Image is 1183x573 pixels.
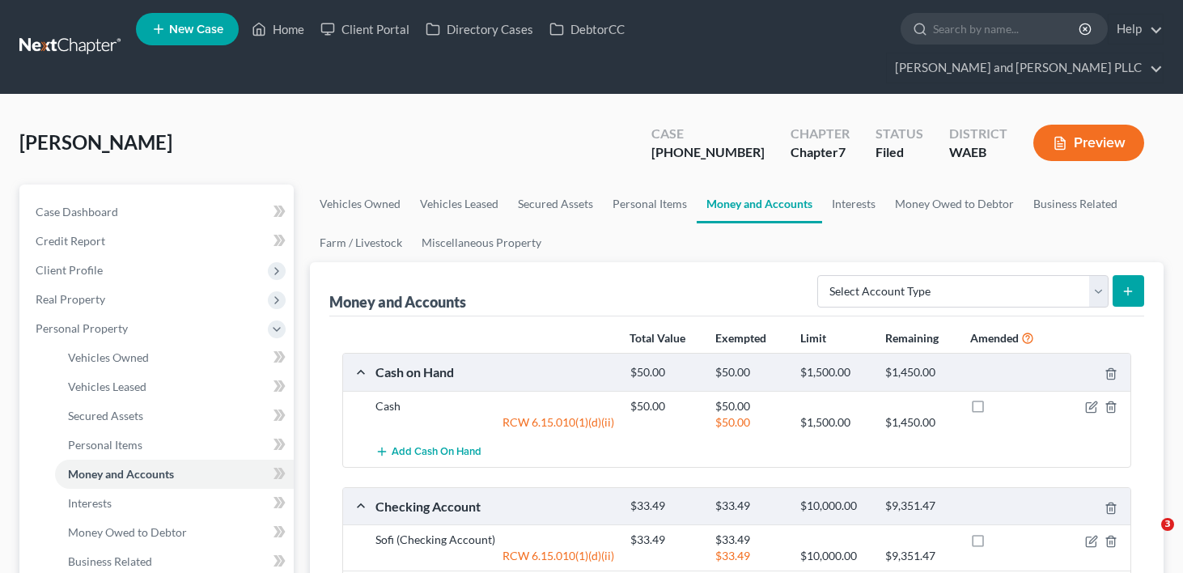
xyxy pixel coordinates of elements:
iframe: Intercom live chat [1128,518,1167,557]
div: $50.00 [707,414,792,431]
div: $9,351.47 [877,548,962,564]
a: [PERSON_NAME] and [PERSON_NAME] PLLC [887,53,1163,83]
div: Checking Account [367,498,622,515]
span: Vehicles Owned [68,350,149,364]
div: WAEB [949,143,1007,162]
div: RCW 6.15.010(1)(d)(ii) [367,414,622,431]
span: Business Related [68,554,152,568]
a: Money Owed to Debtor [55,518,294,547]
div: $10,000.00 [792,548,877,564]
div: $33.49 [622,499,707,514]
span: Interests [68,496,112,510]
div: $1,500.00 [792,365,877,380]
a: Vehicles Leased [55,372,294,401]
div: $33.49 [622,532,707,548]
a: Money Owed to Debtor [885,185,1024,223]
span: Case Dashboard [36,205,118,219]
a: Directory Cases [418,15,541,44]
a: Secured Assets [55,401,294,431]
strong: Amended [970,331,1019,345]
div: Chapter [791,125,850,143]
a: Secured Assets [508,185,603,223]
div: Sofi (Checking Account) [367,532,622,548]
button: Add Cash on Hand [375,437,481,467]
a: Money and Accounts [55,460,294,489]
span: 3 [1161,518,1174,531]
a: Personal Items [603,185,697,223]
a: Business Related [1024,185,1127,223]
input: Search by name... [933,14,1081,44]
a: Client Portal [312,15,418,44]
span: Credit Report [36,234,105,248]
div: $1,450.00 [877,414,962,431]
div: $9,351.47 [877,499,962,514]
a: Interests [55,489,294,518]
div: $50.00 [622,365,707,380]
div: Money and Accounts [329,292,466,312]
strong: Exempted [715,331,766,345]
span: Money and Accounts [68,467,174,481]
div: RCW 6.15.010(1)(d)(ii) [367,548,622,564]
span: Client Profile [36,263,103,277]
div: $50.00 [707,398,792,414]
strong: Limit [800,331,826,345]
button: Preview [1033,125,1144,161]
a: Farm / Livestock [310,223,412,262]
span: Money Owed to Debtor [68,525,187,539]
span: Add Cash on Hand [392,446,481,459]
a: DebtorCC [541,15,633,44]
a: Vehicles Owned [310,185,410,223]
div: $1,450.00 [877,365,962,380]
a: Credit Report [23,227,294,256]
a: Miscellaneous Property [412,223,551,262]
span: [PERSON_NAME] [19,130,172,154]
div: $50.00 [707,365,792,380]
span: 7 [838,144,846,159]
span: Vehicles Leased [68,380,146,393]
div: $33.49 [707,499,792,514]
div: Cash [367,398,622,414]
span: Secured Assets [68,409,143,422]
strong: Total Value [630,331,685,345]
div: [PHONE_NUMBER] [651,143,765,162]
div: Case [651,125,765,143]
div: $33.49 [707,532,792,548]
div: Chapter [791,143,850,162]
div: Cash on Hand [367,363,622,380]
div: District [949,125,1007,143]
span: New Case [169,23,223,36]
div: Filed [876,143,923,162]
a: Personal Items [55,431,294,460]
a: Help [1109,15,1163,44]
a: Vehicles Owned [55,343,294,372]
div: Status [876,125,923,143]
a: Vehicles Leased [410,185,508,223]
strong: Remaining [885,331,939,345]
div: $33.49 [707,548,792,564]
div: $10,000.00 [792,499,877,514]
span: Personal Property [36,321,128,335]
div: $1,500.00 [792,414,877,431]
div: $50.00 [622,398,707,414]
a: Home [244,15,312,44]
span: Personal Items [68,438,142,452]
span: Real Property [36,292,105,306]
a: Case Dashboard [23,197,294,227]
a: Interests [822,185,885,223]
a: Money and Accounts [697,185,822,223]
